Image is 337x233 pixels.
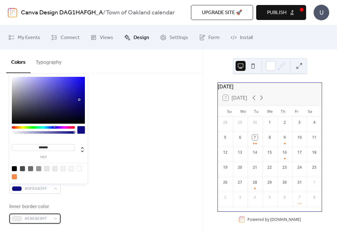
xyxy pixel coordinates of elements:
div: Inner border color [9,203,59,211]
b: / [103,7,106,19]
div: 3 [297,120,302,125]
a: Form [194,28,224,47]
div: 16 [282,150,287,155]
div: 31 [297,180,302,185]
div: 20 [237,165,243,170]
button: Colors [6,49,31,73]
div: 18 [311,150,317,155]
div: 25 [311,165,317,170]
button: Publish [256,5,306,20]
div: 30 [282,180,287,185]
button: Upgrade site 🚀 [191,5,253,20]
div: 8 [267,135,272,140]
div: Th [276,106,290,117]
div: U [314,5,329,20]
div: rgb(235, 235, 235) [52,166,57,171]
div: 9 [282,135,287,140]
div: 5 [222,135,228,140]
a: Settings [155,28,193,47]
div: 17 [297,150,302,155]
div: 29 [267,180,272,185]
a: [DOMAIN_NAME] [270,217,301,222]
div: 3 [237,195,243,200]
div: rgb(248, 248, 248) [69,166,74,171]
div: 2 [222,195,228,200]
span: Design [134,33,149,42]
div: 29 [237,120,243,125]
span: Settings [169,33,188,42]
div: Mo [236,106,250,117]
div: 1 [311,180,317,185]
div: rgb(255, 137, 70) [12,174,17,179]
img: logo [8,7,17,17]
div: 27 [237,180,243,185]
div: 2 [282,120,287,125]
div: 4 [252,195,258,200]
div: We [263,106,276,117]
a: Canva Design DAG1HAFGH_A [21,7,103,19]
div: rgb(243, 243, 243) [61,166,66,171]
div: 15 [267,150,272,155]
span: Form [208,33,220,42]
label: hex [12,156,75,159]
span: Install [240,33,253,42]
div: rgb(255, 255, 255) [77,166,82,171]
span: My Events [18,33,40,42]
div: 26 [222,180,228,185]
div: 8 [311,195,317,200]
span: Views [100,33,113,42]
div: 7 [297,195,302,200]
div: 28 [222,120,228,125]
div: rgb(153, 153, 153) [36,166,41,171]
a: Connect [46,28,84,47]
button: Typography [31,49,66,72]
div: 24 [297,165,302,170]
div: 4 [311,120,317,125]
div: rgb(74, 74, 74) [20,166,25,171]
div: 10 [297,135,302,140]
div: 19 [222,165,228,170]
span: Connect [61,33,80,42]
div: 5 [267,195,272,200]
div: 22 [267,165,272,170]
div: Fr [290,106,303,117]
div: 7 [252,135,258,140]
div: 14 [252,150,258,155]
a: Install [226,28,257,47]
div: Sa [303,106,317,117]
div: 1 [267,120,272,125]
div: [DATE] [218,83,322,90]
div: Tu [250,106,263,117]
div: rgb(231, 231, 231) [44,166,49,171]
div: Powered by [247,217,301,222]
div: 30 [252,120,258,125]
div: 23 [282,165,287,170]
div: 13 [237,150,243,155]
div: rgb(108, 108, 108) [28,166,33,171]
span: #EBEBEBFF [24,215,51,223]
div: 28 [252,180,258,185]
a: Views [86,28,118,47]
div: 6 [237,135,243,140]
a: My Events [4,28,45,47]
span: Publish [267,9,286,17]
div: rgb(0, 0, 0) [12,166,17,171]
a: Design [120,28,154,47]
span: Upgrade site 🚀 [202,9,242,17]
b: Town of Oakland calendar [106,7,175,19]
span: #0F0A83FF [24,185,51,193]
div: 12 [222,150,228,155]
div: 11 [311,135,317,140]
div: 21 [252,165,258,170]
div: 6 [282,195,287,200]
div: Su [223,106,236,117]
